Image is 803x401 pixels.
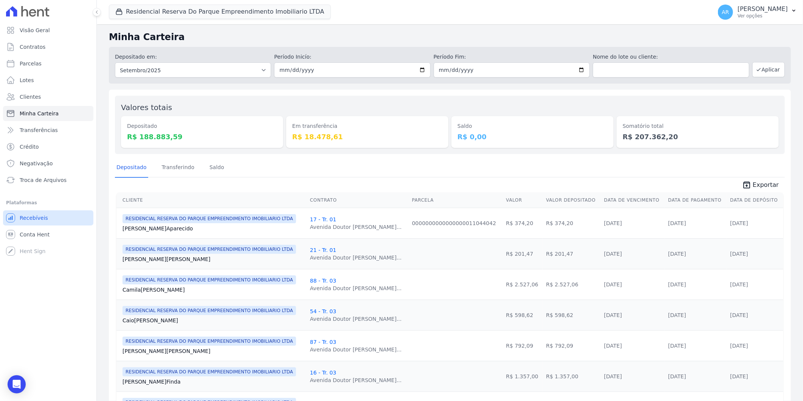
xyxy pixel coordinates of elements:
a: Camila[PERSON_NAME] [122,286,304,294]
a: [DATE] [604,281,622,288]
th: Contrato [307,193,409,208]
th: Valor Depositado [543,193,601,208]
a: Negativação [3,156,93,171]
span: Contratos [20,43,45,51]
label: Valores totais [121,103,172,112]
p: [PERSON_NAME] [738,5,788,13]
a: [DATE] [668,373,686,379]
p: Ver opções [738,13,788,19]
a: Caio[PERSON_NAME] [122,317,304,324]
a: Parcelas [3,56,93,71]
a: [DATE] [668,220,686,226]
a: [DATE] [730,343,748,349]
span: Clientes [20,93,41,101]
a: [DATE] [604,373,622,379]
a: Conta Hent [3,227,93,242]
th: Parcela [409,193,503,208]
a: [DATE] [730,373,748,379]
dd: R$ 188.883,59 [127,132,277,142]
a: [DATE] [604,251,622,257]
a: [DATE] [668,343,686,349]
a: Minha Carteira [3,106,93,121]
dt: Depositado [127,122,277,130]
a: Clientes [3,89,93,104]
th: Data de Vencimento [601,193,665,208]
a: 16 - Tr. 03 [310,370,336,376]
td: R$ 598,62 [543,300,601,330]
a: Lotes [3,73,93,88]
span: Conta Hent [20,231,50,238]
a: unarchive Exportar [736,180,785,191]
td: R$ 598,62 [503,300,543,330]
span: Exportar [753,180,779,190]
dt: Saldo [457,122,608,130]
span: RESIDENCIAL RESERVA DO PARQUE EMPREENDIMENTO IMOBILIARIO LTDA [122,214,296,223]
span: RESIDENCIAL RESERVA DO PARQUE EMPREENDIMENTO IMOBILIARIO LTDA [122,337,296,346]
th: Data de Depósito [727,193,783,208]
span: Minha Carteira [20,110,59,117]
th: Data de Pagamento [665,193,727,208]
i: unarchive [742,180,751,190]
a: 21 - Tr. 01 [310,247,336,253]
div: Plataformas [6,198,90,207]
td: R$ 792,09 [503,330,543,361]
td: R$ 374,20 [543,208,601,238]
div: Avenida Doutor [PERSON_NAME]... [310,346,401,353]
dd: R$ 0,00 [457,132,608,142]
span: RESIDENCIAL RESERVA DO PARQUE EMPREENDIMENTO IMOBILIARIO LTDA [122,367,296,376]
span: Transferências [20,126,58,134]
a: Visão Geral [3,23,93,38]
a: [DATE] [668,281,686,288]
h2: Minha Carteira [109,30,791,44]
div: Open Intercom Messenger [8,375,26,393]
a: Crédito [3,139,93,154]
dd: R$ 18.478,61 [292,132,442,142]
a: Depositado [115,158,148,178]
a: Transferências [3,123,93,138]
span: Visão Geral [20,26,50,34]
div: Avenida Doutor [PERSON_NAME]... [310,223,401,231]
span: Lotes [20,76,34,84]
span: RESIDENCIAL RESERVA DO PARQUE EMPREENDIMENTO IMOBILIARIO LTDA [122,245,296,254]
label: Nome do lote ou cliente: [593,53,749,61]
div: Avenida Doutor [PERSON_NAME]... [310,315,401,323]
label: Período Fim: [434,53,590,61]
th: Cliente [116,193,307,208]
span: Negativação [20,160,53,167]
label: Período Inicío: [274,53,430,61]
a: 88 - Tr. 03 [310,278,336,284]
a: [DATE] [730,220,748,226]
button: AR [PERSON_NAME] Ver opções [712,2,803,23]
td: R$ 201,47 [503,238,543,269]
span: RESIDENCIAL RESERVA DO PARQUE EMPREENDIMENTO IMOBILIARIO LTDA [122,306,296,315]
label: Depositado em: [115,54,157,60]
a: [PERSON_NAME][PERSON_NAME] [122,347,304,355]
dd: R$ 207.362,20 [623,132,773,142]
dt: Em transferência [292,122,442,130]
div: Avenida Doutor [PERSON_NAME]... [310,376,401,384]
td: R$ 2.527,06 [543,269,601,300]
div: Avenida Doutor [PERSON_NAME]... [310,254,401,261]
a: [PERSON_NAME][PERSON_NAME] [122,255,304,263]
dt: Somatório total [623,122,773,130]
a: 87 - Tr. 03 [310,339,336,345]
a: [DATE] [668,251,686,257]
span: Parcelas [20,60,42,67]
td: R$ 1.357,00 [503,361,543,392]
td: R$ 1.357,00 [543,361,601,392]
a: Transferindo [160,158,196,178]
a: [DATE] [604,343,622,349]
a: [PERSON_NAME]Finda [122,378,304,385]
td: R$ 792,09 [543,330,601,361]
td: R$ 374,20 [503,208,543,238]
a: [DATE] [730,281,748,288]
span: AR [722,9,729,15]
a: Recebíveis [3,210,93,225]
button: Residencial Reserva Do Parque Empreendimento Imobiliario LTDA [109,5,331,19]
span: Recebíveis [20,214,48,222]
td: R$ 2.527,06 [503,269,543,300]
span: RESIDENCIAL RESERVA DO PARQUE EMPREENDIMENTO IMOBILIARIO LTDA [122,275,296,284]
a: Troca de Arquivos [3,173,93,188]
a: Saldo [208,158,226,178]
a: [DATE] [604,220,622,226]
